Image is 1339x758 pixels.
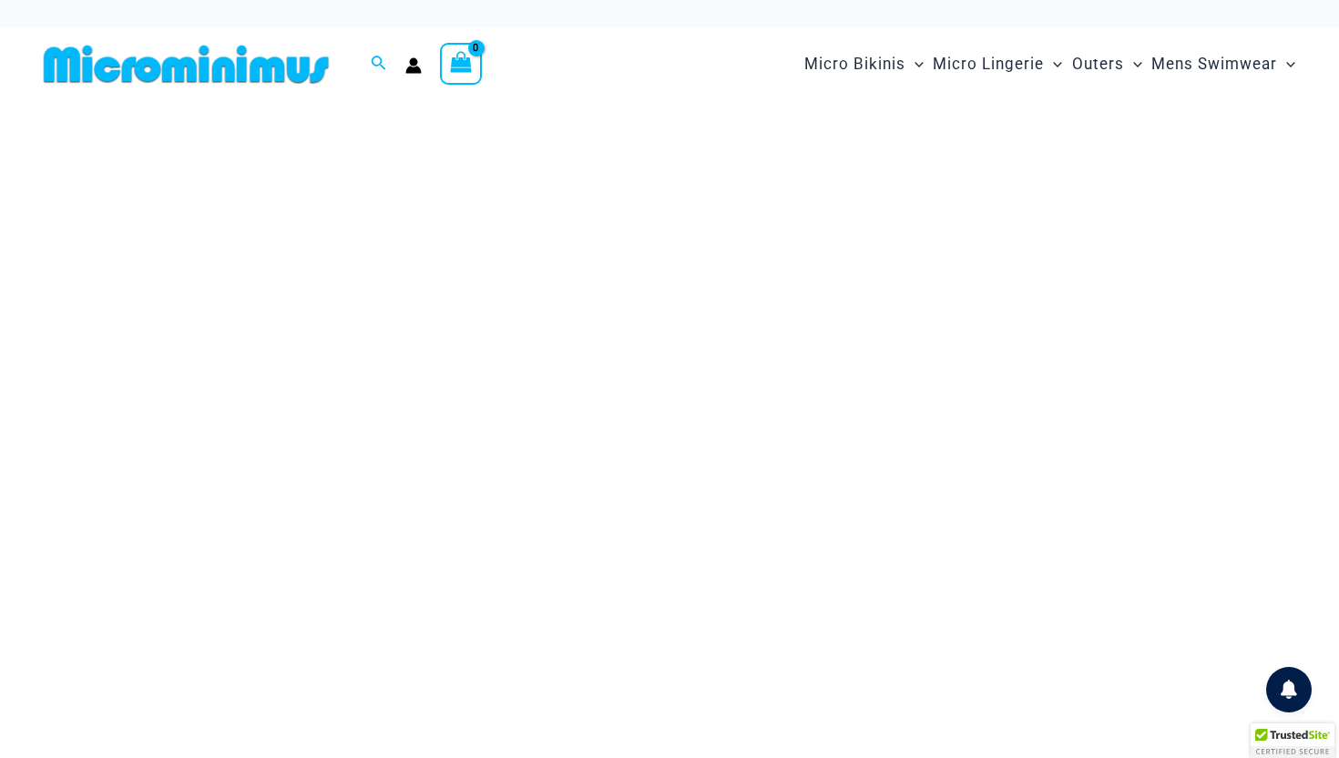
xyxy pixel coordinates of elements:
nav: Site Navigation [797,34,1303,95]
span: Outers [1072,41,1124,87]
div: TrustedSite Certified [1251,723,1334,758]
a: Search icon link [371,53,387,76]
a: Micro LingerieMenu ToggleMenu Toggle [928,36,1067,92]
span: Menu Toggle [1277,41,1295,87]
span: Menu Toggle [1044,41,1062,87]
a: Account icon link [405,57,422,74]
span: Menu Toggle [905,41,924,87]
a: View Shopping Cart, empty [440,43,482,85]
img: MM SHOP LOGO FLAT [36,44,336,85]
a: Micro BikinisMenu ToggleMenu Toggle [800,36,928,92]
a: OutersMenu ToggleMenu Toggle [1068,36,1147,92]
a: Mens SwimwearMenu ToggleMenu Toggle [1147,36,1300,92]
span: Micro Lingerie [933,41,1044,87]
span: Micro Bikinis [804,41,905,87]
span: Menu Toggle [1124,41,1142,87]
span: Mens Swimwear [1151,41,1277,87]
